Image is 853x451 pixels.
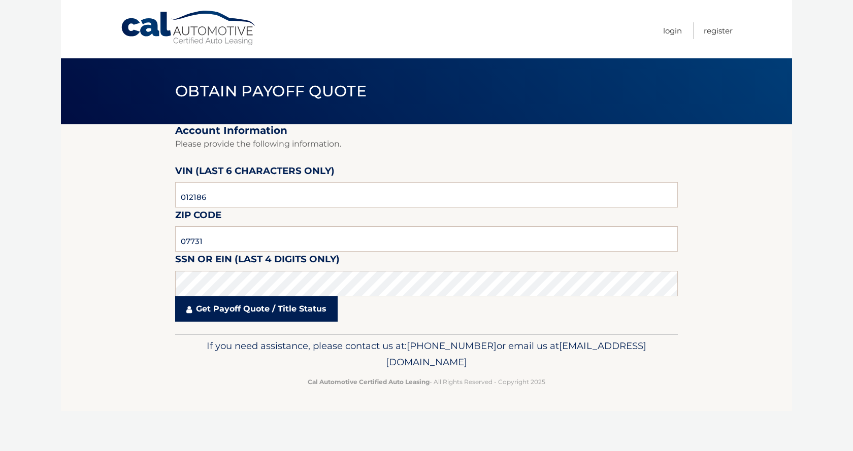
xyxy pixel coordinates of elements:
label: VIN (last 6 characters only) [175,163,335,182]
span: [PHONE_NUMBER] [407,340,497,352]
p: - All Rights Reserved - Copyright 2025 [182,376,671,387]
strong: Cal Automotive Certified Auto Leasing [308,378,430,386]
label: SSN or EIN (last 4 digits only) [175,252,340,270]
label: Zip Code [175,207,221,226]
a: Cal Automotive [120,10,257,46]
a: Get Payoff Quote / Title Status [175,296,338,322]
a: Login [663,22,682,39]
span: Obtain Payoff Quote [175,82,367,100]
a: Register [704,22,733,39]
h2: Account Information [175,124,678,137]
p: Please provide the following information. [175,137,678,151]
p: If you need assistance, please contact us at: or email us at [182,338,671,370]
